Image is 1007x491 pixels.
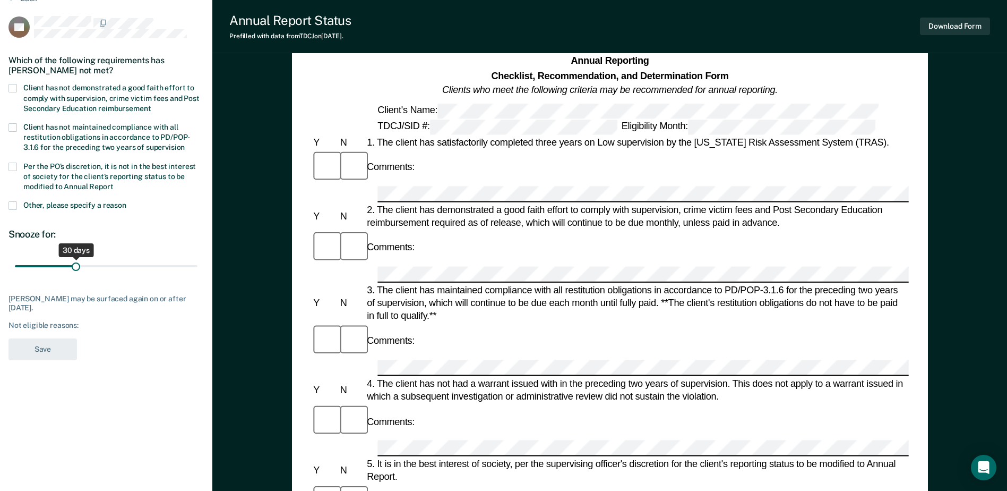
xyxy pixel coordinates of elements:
div: 4. The client has not had a warrant issued with in the preceding two years of supervision. This d... [365,377,909,403]
div: Y [311,464,338,477]
div: Which of the following requirements has [PERSON_NAME] not met? [8,47,204,84]
div: N [338,209,364,222]
div: TDCJ/SID #: [375,120,619,134]
div: 5. It is in the best interest of society, per the supervising officer's discretion for the client... [365,458,909,483]
div: Y [311,209,338,222]
div: Eligibility Month: [619,120,877,134]
div: Comments: [365,241,417,254]
strong: Checklist, Recommendation, and Determination Form [491,70,728,81]
div: Y [311,297,338,309]
div: N [338,297,364,309]
div: Comments: [365,160,417,173]
span: Per the PO’s discretion, it is not in the best interest of society for the client’s reporting sta... [23,162,196,191]
div: Client's Name: [375,103,881,118]
div: 30 days [58,243,94,257]
span: Client has not demonstrated a good faith effort to comply with supervision, crime victim fees and... [23,83,200,112]
div: Annual Report Status [229,13,351,28]
div: Open Intercom Messenger [971,455,996,480]
div: Comments: [365,335,417,348]
div: Not eligible reasons: [8,321,204,330]
div: N [338,136,364,148]
div: Y [311,136,338,148]
button: Download Form [920,18,990,35]
div: 2. The client has demonstrated a good faith effort to comply with supervision, crime victim fees ... [365,203,909,228]
span: Other, please specify a reason [23,201,126,209]
span: Client has not maintained compliance with all restitution obligations in accordance to PD/POP-3.1... [23,123,190,151]
div: Snooze for: [8,228,204,240]
div: Comments: [365,415,417,428]
div: Prefilled with data from TDCJ on [DATE] . [229,32,351,40]
em: Clients who meet the following criteria may be recommended for annual reporting. [442,84,778,95]
div: [PERSON_NAME] may be surfaced again on or after [DATE]. [8,294,204,312]
div: N [338,384,364,396]
div: N [338,464,364,477]
strong: Annual Reporting [571,56,649,66]
div: 1. The client has satisfactorily completed three years on Low supervision by the [US_STATE] Risk ... [365,136,909,148]
button: Save [8,338,77,360]
div: 3. The client has maintained compliance with all restitution obligations in accordance to PD/POP-... [365,284,909,323]
div: Y [311,384,338,396]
